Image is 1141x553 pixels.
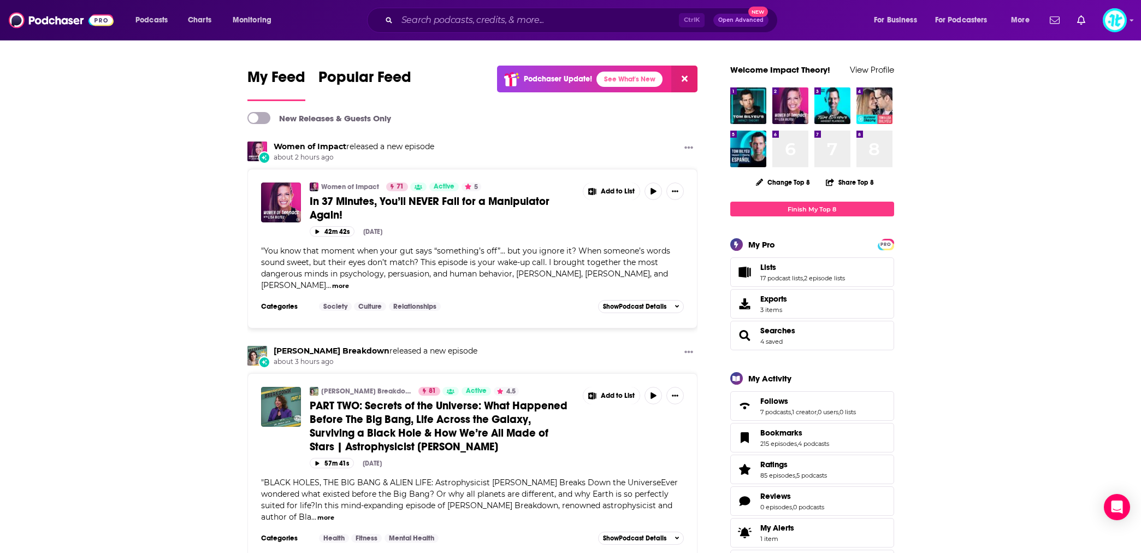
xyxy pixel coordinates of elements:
[363,228,382,236] div: [DATE]
[1073,11,1090,30] a: Show notifications dropdown
[730,202,894,216] a: Finish My Top 8
[935,13,988,28] span: For Podcasters
[363,460,382,467] div: [DATE]
[397,11,679,29] input: Search podcasts, credits, & more...
[734,493,756,509] a: Reviews
[825,172,874,193] button: Share Top 8
[351,534,382,543] a: Fitness
[258,151,270,163] div: New Episode
[429,386,436,397] span: 81
[274,357,477,367] span: about 3 hours ago
[760,523,794,533] span: My Alerts
[760,491,824,501] a: Reviews
[261,534,310,543] h3: Categories
[310,387,318,396] img: Mayim Bialik's Breakdown
[310,226,354,237] button: 42m 42s
[760,428,802,438] span: Bookmarks
[1011,13,1030,28] span: More
[603,303,666,310] span: Show Podcast Details
[760,408,791,416] a: 7 podcasts
[760,294,787,304] span: Exports
[318,68,411,101] a: Popular Feed
[1103,8,1127,32] button: Show profile menu
[310,195,575,222] a: In 37 Minutes, You’ll NEVER Fall for a Manipulator Again!
[261,478,678,522] span: "
[760,326,795,336] span: Searches
[748,239,775,250] div: My Pro
[377,8,788,33] div: Search podcasts, credits, & more...
[797,440,798,448] span: ,
[730,321,894,350] span: Searches
[385,534,439,543] a: Mental Health
[730,64,830,75] a: Welcome Impact Theory!
[804,274,845,282] a: 2 episode lists
[247,68,305,101] a: My Feed
[261,246,670,290] span: You know that moment when your gut says “something’s off”... but you ignore it? When someone’s wo...
[247,142,267,161] img: Women of Impact
[181,11,218,29] a: Charts
[310,399,575,454] a: PART TWO: Secrets of the Universe: What Happened Before The Big Bang, Life Across the Galaxy, Sur...
[791,408,792,416] span: ,
[318,68,411,93] span: Popular Feed
[792,408,817,416] a: 1 creator
[462,387,491,396] a: Active
[598,300,684,313] button: ShowPodcast Details
[258,356,270,368] div: New Episode
[601,392,635,400] span: Add to List
[772,87,809,124] img: Women of Impact
[814,87,851,124] a: Tom Bilyeu's Mindset Playbook
[596,72,663,87] a: See What's New
[261,387,301,427] img: PART TWO: Secrets of the Universe: What Happened Before The Big Bang, Life Across the Galaxy, Sur...
[748,7,768,17] span: New
[760,440,797,448] a: 215 episodes
[274,346,389,356] a: Mayim Bialik's Breakdown
[9,10,114,31] a: Podchaser - Follow, Share and Rate Podcasts
[1104,494,1130,520] div: Open Intercom Messenger
[247,346,267,366] img: Mayim Bialik's Breakdown
[233,13,271,28] span: Monitoring
[730,257,894,287] span: Lists
[760,396,788,406] span: Follows
[760,472,795,479] a: 85 episodes
[135,13,168,28] span: Podcasts
[261,478,678,522] span: BLACK HOLES, THE BIG BANG & ALIEN LIFE: Astrophysicist [PERSON_NAME] Breaks Down the UniverseEver...
[418,387,440,396] a: 81
[319,302,352,311] a: Society
[261,183,301,222] a: In 37 Minutes, You’ll NEVER Fall for a Manipulator Again!
[817,408,818,416] span: ,
[326,280,331,290] span: ...
[760,535,794,543] span: 1 item
[856,87,893,124] img: Relationship Theory
[879,240,892,248] a: PRO
[793,503,824,511] a: 0 podcasts
[317,513,334,522] button: more
[734,296,756,311] span: Exports
[583,183,640,200] button: Show More Button
[429,183,459,191] a: Active
[879,240,892,249] span: PRO
[310,195,549,222] span: In 37 Minutes, You’ll NEVER Fall for a Manipulator Again!
[666,387,684,404] button: Show More Button
[760,503,792,511] a: 0 episodes
[734,525,756,540] span: My Alerts
[310,183,318,191] img: Women of Impact
[730,423,894,452] span: Bookmarks
[680,142,697,155] button: Show More Button
[795,472,796,479] span: ,
[730,486,894,516] span: Reviews
[310,458,354,468] button: 57m 41s
[679,13,705,27] span: Ctrl K
[718,17,764,23] span: Open Advanced
[601,187,635,196] span: Add to List
[796,472,827,479] a: 5 podcasts
[730,131,767,167] a: Tom Bilyeu Español
[713,14,768,27] button: Open AdvancedNew
[760,396,856,406] a: Follows
[760,460,788,469] span: Ratings
[274,346,477,356] h3: released a new episode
